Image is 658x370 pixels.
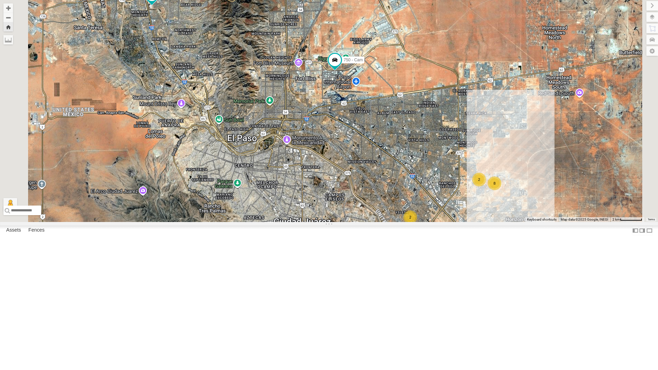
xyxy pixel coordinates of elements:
[3,3,13,13] button: Zoom in
[632,225,639,235] label: Dock Summary Table to the Left
[488,176,501,190] div: 8
[3,226,24,235] label: Assets
[403,210,417,224] div: 2
[646,225,653,235] label: Hide Summary Table
[646,46,658,56] label: Map Settings
[527,217,557,222] button: Keyboard shortcuts
[561,218,608,221] span: Map data ©2025 Google, INEGI
[3,13,13,22] button: Zoom out
[610,217,644,222] button: Map Scale: 2 km per 61 pixels
[648,218,655,221] a: Terms
[612,218,620,221] span: 2 km
[25,226,48,235] label: Fences
[3,198,17,212] button: Drag Pegman onto the map to open Street View
[472,173,486,186] div: 2
[344,58,363,62] span: 750 - Cam
[3,22,13,32] button: Zoom Home
[3,35,13,45] label: Measure
[639,225,646,235] label: Dock Summary Table to the Right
